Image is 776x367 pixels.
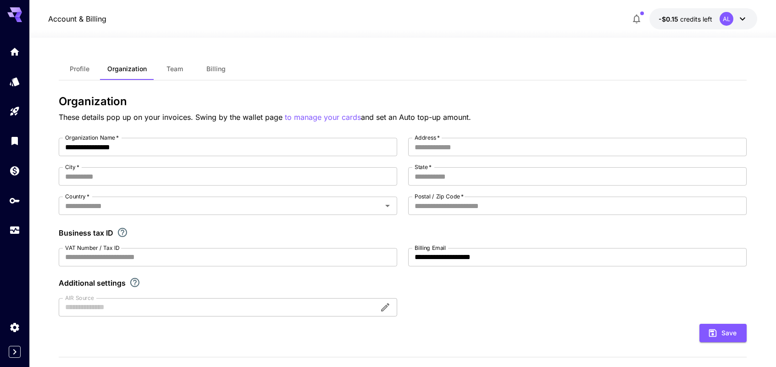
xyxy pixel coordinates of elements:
[415,192,464,200] label: Postal / Zip Code
[9,165,20,176] div: Wallet
[206,65,226,73] span: Billing
[65,294,94,302] label: AIR Source
[107,65,147,73] span: Organization
[381,199,394,212] button: Open
[59,95,747,108] h3: Organization
[59,227,113,238] p: Business tax ID
[415,244,446,252] label: Billing Email
[65,163,79,171] label: City
[649,8,757,29] button: -$0.1476AL
[659,15,680,23] span: -$0.15
[285,112,361,123] button: to manage your cards
[415,134,440,141] label: Address
[9,135,20,147] div: Library
[9,322,20,333] div: Settings
[129,277,140,288] svg: Explore additional customization settings
[65,192,89,200] label: Country
[9,195,20,206] div: API Keys
[9,225,20,236] div: Usage
[9,106,20,117] div: Playground
[659,14,712,24] div: -$0.1476
[65,134,119,141] label: Organization Name
[9,46,20,57] div: Home
[70,65,89,73] span: Profile
[59,113,285,122] span: These details pop up on your invoices. Swing by the wallet page
[9,346,21,358] button: Expand sidebar
[720,12,733,26] div: AL
[59,277,126,288] p: Additional settings
[9,76,20,87] div: Models
[48,13,106,24] a: Account & Billing
[699,324,747,343] button: Save
[65,244,120,252] label: VAT Number / Tax ID
[48,13,106,24] nav: breadcrumb
[361,113,471,122] span: and set an Auto top-up amount.
[415,163,432,171] label: State
[680,15,712,23] span: credits left
[117,227,128,238] svg: If you are a business tax registrant, please enter your business tax ID here.
[166,65,183,73] span: Team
